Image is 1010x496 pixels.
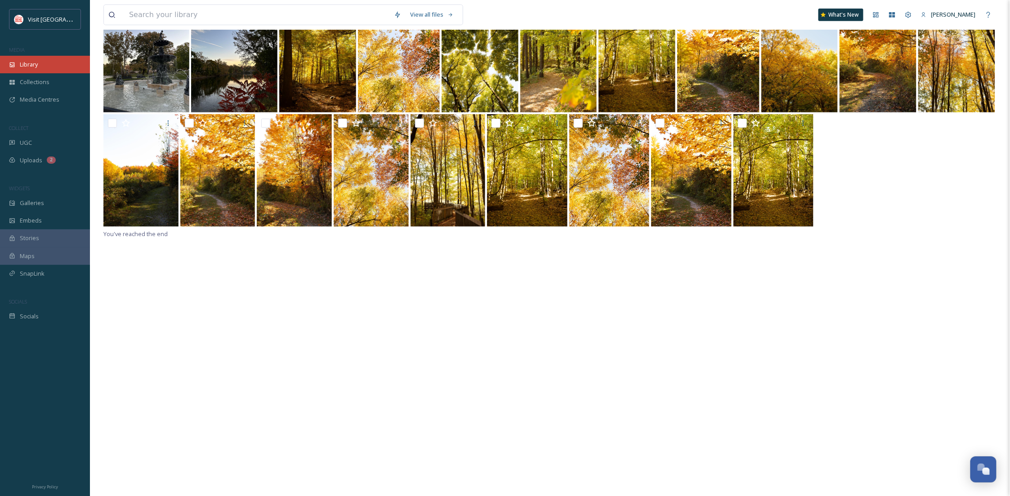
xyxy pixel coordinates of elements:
[20,156,42,165] span: Uploads
[20,60,38,69] span: Library
[103,114,179,227] img: MA4A1974.jpg
[20,95,59,104] span: Media Centres
[103,230,168,238] span: You've reached the end
[916,6,980,23] a: [PERSON_NAME]
[406,6,458,23] a: View all files
[9,125,28,131] span: COLLECT
[411,114,486,227] img: MA4A2007.jpg
[125,5,389,25] input: Search your library
[28,15,98,23] span: Visit [GEOGRAPHIC_DATA]
[20,312,39,321] span: Socials
[970,456,997,483] button: Open Chat
[487,114,568,227] img: MA4A1938-2.jpg
[257,114,332,227] img: MA4A1991.jpg
[931,10,976,18] span: [PERSON_NAME]
[47,156,56,164] div: 2
[14,15,23,24] img: vsbm-stackedMISH_CMYKlogo2017.jpg
[20,139,32,147] span: UGC
[651,114,732,227] img: MA4A1998-2.jpg
[818,9,863,21] a: What's New
[20,216,42,225] span: Embeds
[569,114,650,227] img: MA4A2011-2.jpg
[20,78,49,86] span: Collections
[334,114,409,227] img: MA4A2011.jpg
[9,46,25,53] span: MEDIA
[9,185,30,192] span: WIDGETS
[32,484,58,490] span: Privacy Policy
[20,269,45,278] span: SnapLink
[733,114,814,227] img: MA4A1938-3.jpg
[32,481,58,492] a: Privacy Policy
[20,234,39,242] span: Stories
[180,114,255,227] img: MA4A1998.jpg
[9,298,27,305] span: SOCIALS
[20,252,35,260] span: Maps
[20,199,44,207] span: Galleries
